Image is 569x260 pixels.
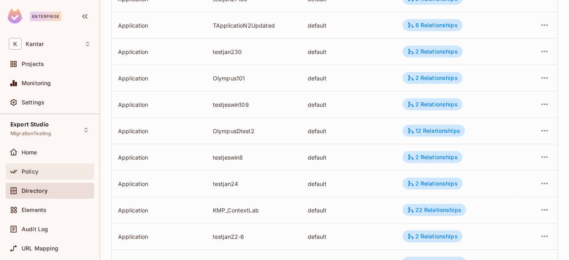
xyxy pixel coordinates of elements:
[308,154,390,161] div: default
[407,233,458,240] div: 2 Relationships
[118,74,200,82] div: Application
[118,206,200,214] div: Application
[22,80,51,86] span: Monitoring
[407,154,458,161] div: 2 Relationships
[213,127,295,135] div: OlympusDtest2
[213,233,295,240] div: testjan22-6
[9,38,22,50] span: K
[118,127,200,135] div: Application
[213,74,295,82] div: Olympus101
[118,154,200,161] div: Application
[30,12,61,21] div: Enterprise
[308,101,390,108] div: default
[407,127,460,134] div: 12 Relationships
[407,74,458,82] div: 2 Relationships
[407,22,458,29] div: 8 Relationships
[22,188,48,194] span: Directory
[8,9,22,24] img: SReyMgAAAABJRU5ErkJggg==
[213,154,295,161] div: testjeswin8
[118,101,200,108] div: Application
[118,180,200,188] div: Application
[26,41,44,47] span: Workspace: Kantar
[22,168,38,175] span: Policy
[308,74,390,82] div: default
[22,149,37,156] span: Home
[22,207,46,213] span: Elements
[308,22,390,29] div: default
[213,206,295,214] div: KMP_ContextLab
[22,226,48,232] span: Audit Log
[118,48,200,56] div: Application
[213,22,295,29] div: TApplicatioN2Updated
[308,48,390,56] div: default
[118,22,200,29] div: Application
[407,206,461,214] div: 22 Relationships
[22,99,44,106] span: Settings
[22,245,59,252] span: URL Mapping
[308,206,390,214] div: default
[407,48,458,55] div: 2 Relationships
[10,121,49,128] span: Export Studio
[118,233,200,240] div: Application
[407,101,458,108] div: 2 Relationships
[407,180,458,187] div: 2 Relationships
[22,61,44,67] span: Projects
[308,127,390,135] div: default
[213,180,295,188] div: testjan24
[308,180,390,188] div: default
[10,130,51,137] span: MigrationTesting
[213,48,295,56] div: testjan230
[213,101,295,108] div: testjeswin109
[308,233,390,240] div: default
